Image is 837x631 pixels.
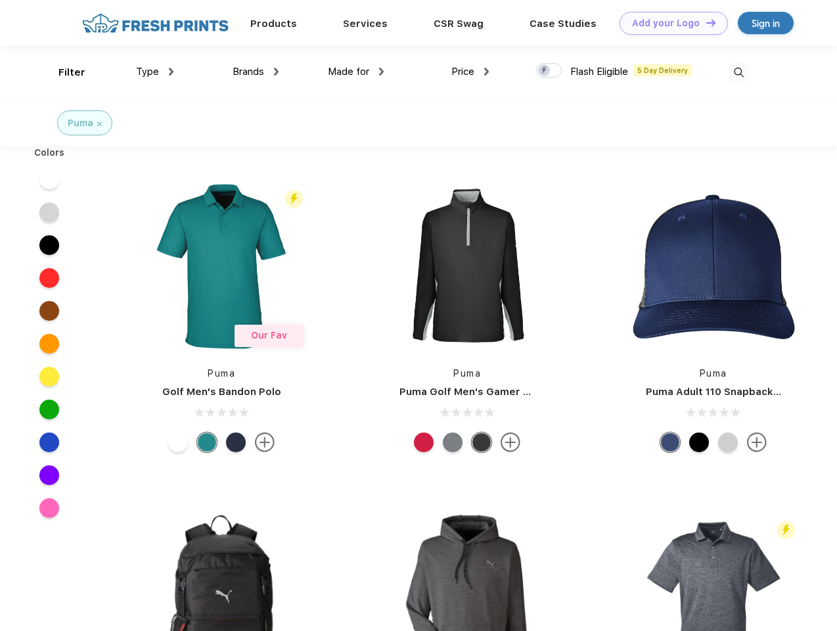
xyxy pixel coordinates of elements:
[58,65,85,80] div: Filter
[738,12,794,34] a: Sign in
[343,18,388,30] a: Services
[570,66,628,78] span: Flash Eligible
[274,68,279,76] img: dropdown.png
[632,18,700,29] div: Add your Logo
[414,432,434,452] div: Ski Patrol
[633,64,692,76] span: 5 Day Delivery
[399,386,607,398] a: Puma Golf Men's Gamer Golf Quarter-Zip
[443,432,463,452] div: Quiet Shade
[285,190,303,208] img: flash_active_toggle.svg
[626,179,801,354] img: func=resize&h=266
[747,432,767,452] img: more.svg
[136,66,159,78] span: Type
[706,19,715,26] img: DT
[328,66,369,78] span: Made for
[660,432,680,452] div: Peacoat Qut Shd
[233,66,264,78] span: Brands
[752,16,780,31] div: Sign in
[484,68,489,76] img: dropdown.png
[168,432,188,452] div: Bright White
[501,432,520,452] img: more.svg
[250,18,297,30] a: Products
[134,179,309,354] img: func=resize&h=266
[434,18,484,30] a: CSR Swag
[197,432,217,452] div: Green Lagoon
[689,432,709,452] div: Pma Blk Pma Blk
[379,68,384,76] img: dropdown.png
[472,432,491,452] div: Puma Black
[380,179,554,354] img: func=resize&h=266
[700,368,727,379] a: Puma
[226,432,246,452] div: Navy Blazer
[97,122,102,126] img: filter_cancel.svg
[718,432,738,452] div: Quarry Brt Whit
[777,521,795,539] img: flash_active_toggle.svg
[169,68,173,76] img: dropdown.png
[255,432,275,452] img: more.svg
[162,386,281,398] a: Golf Men's Bandon Polo
[208,368,235,379] a: Puma
[251,330,287,340] span: Our Fav
[68,116,93,130] div: Puma
[78,12,233,35] img: fo%20logo%202.webp
[728,62,750,83] img: desktop_search.svg
[453,368,481,379] a: Puma
[24,146,75,160] div: Colors
[451,66,474,78] span: Price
